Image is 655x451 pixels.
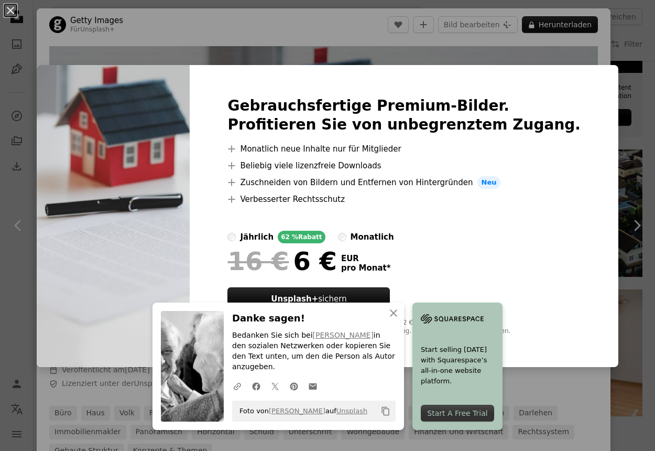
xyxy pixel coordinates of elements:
[227,248,336,275] div: 6 €
[247,375,266,396] a: Auf Facebook teilen
[338,233,346,241] input: monatlich
[227,143,581,155] li: Monatlich neue Inhalte nur für Mitglieder
[336,407,367,415] a: Unsplash
[421,311,484,327] img: file-1705255347840-230a6ab5bca9image
[341,254,391,263] span: EUR
[227,248,289,275] span: 16 €
[227,193,581,206] li: Verbesserter Rechtsschutz
[240,231,274,243] div: jährlich
[227,176,581,189] li: Zuschneiden von Bildern und Entfernen von Hintergründen
[234,403,367,420] span: Foto von auf
[227,96,581,134] h2: Gebrauchsfertige Premium-Bilder. Profitieren Sie von unbegrenztem Zugang.
[421,345,494,386] span: Start selling [DATE] with Squarespace’s all-in-one website platform.
[278,231,325,243] div: 62 % Rabatt
[227,287,390,310] button: Unsplash+sichern
[412,303,503,430] a: Start selling [DATE] with Squarespace’s all-in-one website platform.Start A Free Trial
[232,330,396,372] p: Bedanken Sie sich bei in den sozialen Netzwerken oder kopieren Sie den Text unten, um den die Per...
[266,375,285,396] a: Auf Twitter teilen
[227,159,581,172] li: Beliebig viele lizenzfreie Downloads
[285,375,303,396] a: Auf Pinterest teilen
[271,294,318,304] strong: Unsplash+
[351,231,394,243] div: monatlich
[421,405,494,422] div: Start A Free Trial
[269,407,325,415] a: [PERSON_NAME]
[477,176,501,189] span: Neu
[377,402,395,420] button: In die Zwischenablage kopieren
[313,331,374,339] a: [PERSON_NAME]
[227,233,236,241] input: jährlich62 %Rabatt
[341,263,391,273] span: pro Monat *
[37,65,190,367] img: premium_photo-1661402026197-9c73c1c05a43
[232,311,396,326] h3: Danke sagen!
[303,375,322,396] a: Via E-Mail teilen teilen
